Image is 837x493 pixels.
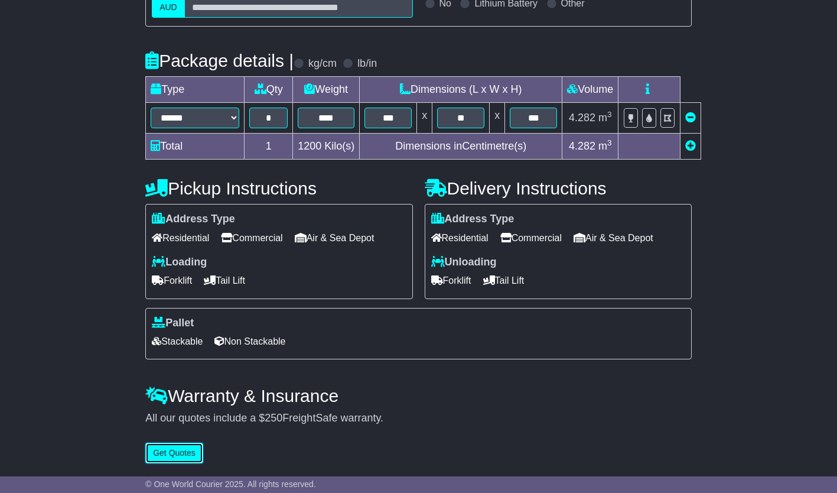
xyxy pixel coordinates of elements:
[360,134,562,160] td: Dimensions in Centimetre(s)
[152,213,235,226] label: Address Type
[152,229,209,247] span: Residential
[146,77,245,103] td: Type
[145,479,316,489] span: © One World Courier 2025. All rights reserved.
[431,271,471,290] span: Forklift
[152,332,203,351] span: Stackable
[265,412,282,424] span: 250
[574,229,653,247] span: Air & Sea Depot
[685,112,696,124] a: Remove this item
[425,179,692,198] h4: Delivery Instructions
[245,134,293,160] td: 1
[146,134,245,160] td: Total
[145,179,412,198] h4: Pickup Instructions
[204,271,245,290] span: Tail Lift
[431,229,488,247] span: Residential
[569,112,595,124] span: 4.282
[685,140,696,152] a: Add new item
[598,112,612,124] span: m
[500,229,562,247] span: Commercial
[145,51,294,70] h4: Package details |
[298,140,321,152] span: 1200
[490,103,505,134] td: x
[152,256,207,269] label: Loading
[607,138,612,147] sup: 3
[145,412,692,425] div: All our quotes include a $ FreightSafe warranty.
[145,443,203,463] button: Get Quotes
[569,140,595,152] span: 4.282
[293,77,360,103] td: Weight
[360,77,562,103] td: Dimensions (L x W x H)
[293,134,360,160] td: Kilo(s)
[295,229,374,247] span: Air & Sea Depot
[431,256,497,269] label: Unloading
[308,57,337,70] label: kg/cm
[417,103,432,134] td: x
[214,332,285,351] span: Non Stackable
[221,229,282,247] span: Commercial
[245,77,293,103] td: Qty
[607,110,612,119] sup: 3
[598,140,612,152] span: m
[357,57,377,70] label: lb/in
[483,271,525,290] span: Tail Lift
[152,271,192,290] span: Forklift
[152,317,194,330] label: Pallet
[145,386,692,406] h4: Warranty & Insurance
[431,213,514,226] label: Address Type
[562,77,618,103] td: Volume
